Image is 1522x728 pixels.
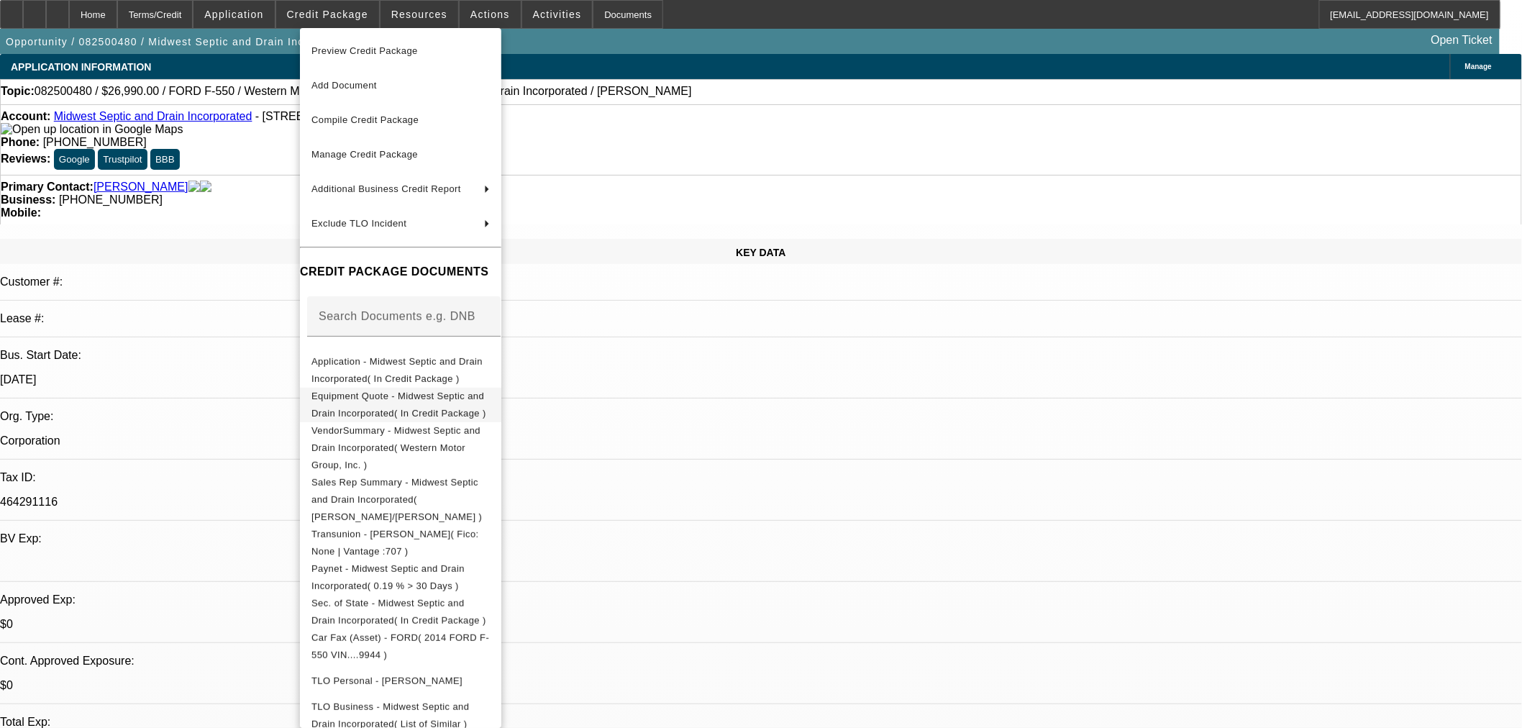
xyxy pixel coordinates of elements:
[311,632,489,660] span: Car Fax (Asset) - FORD( 2014 FORD F-550 VIN....9944 )
[300,525,501,560] button: Transunion - Hubbard, Josh( Fico: None | Vantage :707 )
[311,45,418,56] span: Preview Credit Package
[311,183,461,194] span: Additional Business Credit Report
[311,149,418,160] span: Manage Credit Package
[300,352,501,387] button: Application - Midwest Septic and Drain Incorporated( In Credit Package )
[311,597,486,625] span: Sec. of State - Midwest Septic and Drain Incorporated( In Credit Package )
[300,263,501,281] h4: CREDIT PACKAGE DOCUMENTS
[300,387,501,422] button: Equipment Quote - Midwest Septic and Drain Incorporated( In Credit Package )
[311,114,419,125] span: Compile Credit Package
[300,663,501,698] button: TLO Personal - Hubbard, Josh
[319,309,475,322] mat-label: Search Documents e.g. DNB
[300,594,501,629] button: Sec. of State - Midwest Septic and Drain Incorporated( In Credit Package )
[311,424,480,470] span: VendorSummary - Midwest Septic and Drain Incorporated( Western Motor Group, Inc. )
[311,218,406,229] span: Exclude TLO Incident
[300,473,501,525] button: Sales Rep Summary - Midwest Septic and Drain Incorporated( Rahlfs, Thomas/Finer, Yinnon )
[311,355,483,383] span: Application - Midwest Septic and Drain Incorporated( In Credit Package )
[311,476,482,522] span: Sales Rep Summary - Midwest Septic and Drain Incorporated( [PERSON_NAME]/[PERSON_NAME] )
[300,422,501,473] button: VendorSummary - Midwest Septic and Drain Incorporated( Western Motor Group, Inc. )
[300,560,501,594] button: Paynet - Midwest Septic and Drain Incorporated( 0.19 % > 30 Days )
[311,563,465,591] span: Paynet - Midwest Septic and Drain Incorporated( 0.19 % > 30 Days )
[300,629,501,663] button: Car Fax (Asset) - FORD( 2014 FORD F-550 VIN....9944 )
[311,675,462,686] span: TLO Personal - [PERSON_NAME]
[311,528,479,556] span: Transunion - [PERSON_NAME]( Fico: None | Vantage :707 )
[311,80,377,91] span: Add Document
[311,390,486,418] span: Equipment Quote - Midwest Septic and Drain Incorporated( In Credit Package )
